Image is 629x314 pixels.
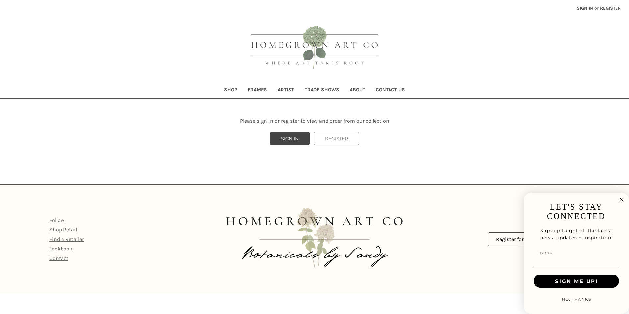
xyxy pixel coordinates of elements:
[49,217,64,223] a: Follow
[49,246,72,252] a: Lookbook
[370,82,410,98] a: Contact Us
[540,228,613,241] span: Sign up to get all the latest news, updates + inspiration!
[270,132,310,145] a: SIGN IN
[242,82,272,98] a: Frames
[534,248,619,261] input: Email
[547,202,606,221] span: LET'S STAY CONNECTED
[618,196,626,204] button: Close dialog
[299,82,344,98] a: Trade Shows
[49,255,68,261] a: Contact
[272,82,299,98] a: Artist
[240,118,389,124] span: Please sign in or register to view and order from our collection
[240,18,389,78] img: HOMEGROWN ART CO
[524,193,629,314] div: FLYOUT Form
[534,275,619,288] button: SIGN ME UP!
[559,293,594,306] button: NO, THANKS
[314,132,359,145] a: REGISTER
[49,236,84,242] a: Find a Retailer
[344,82,370,98] a: About
[488,232,561,246] a: Register for an Account
[532,268,620,268] img: undelrine
[219,82,242,98] a: Shop
[594,5,599,12] span: or
[49,226,77,233] a: Shop Retail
